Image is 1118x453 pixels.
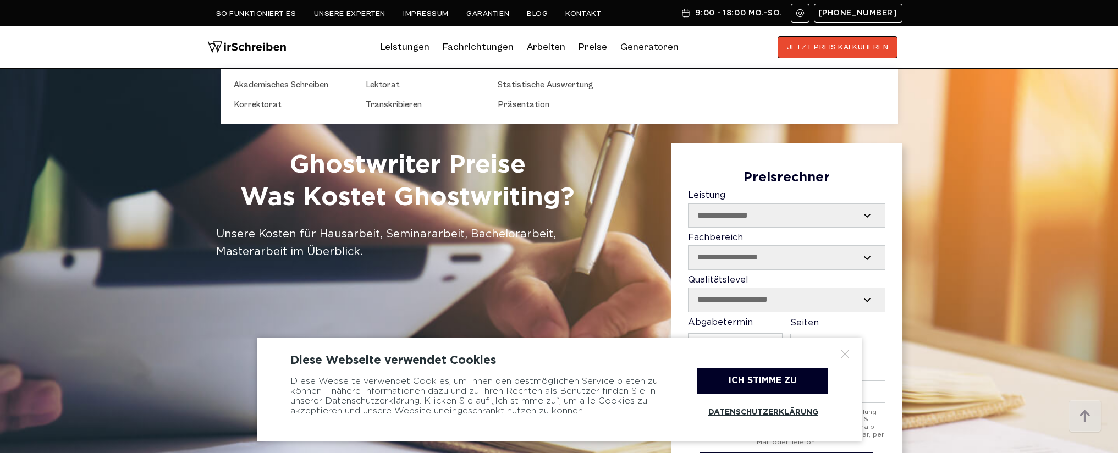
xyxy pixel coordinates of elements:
[498,98,608,111] a: Präsentation
[314,9,385,18] a: Unsere Experten
[207,36,287,58] img: logo wirschreiben
[814,4,902,23] a: [PHONE_NUMBER]
[290,368,670,425] div: Diese Webseite verwendet Cookies, um Ihnen den bestmöglichen Service bieten zu können – nähere In...
[620,38,679,56] a: Generatoren
[689,246,885,269] select: Fachbereich
[688,318,783,360] label: Abgabetermin
[216,149,599,215] h1: Ghostwriter Preise Was Kostet Ghostwriting?
[565,9,601,18] a: Kontakt
[695,9,781,18] span: 9:00 - 18:00 Mo.-So.
[579,41,607,53] a: Preise
[697,368,828,394] div: Ich stimme zu
[234,78,344,91] a: Akademisches Schreiben
[234,98,344,111] a: Korrektorat
[681,9,691,18] img: Schedule
[443,38,514,56] a: Fachrichtungen
[688,191,885,228] label: Leistung
[796,9,805,18] img: Email
[689,288,885,311] select: Qualitätslevel
[403,9,449,18] a: Impressum
[688,333,783,359] input: Abgabetermin
[688,170,885,186] div: Preisrechner
[1069,400,1102,433] img: button top
[688,233,885,270] label: Fachbereich
[381,38,429,56] a: Leistungen
[216,225,599,261] div: Unsere Kosten für Hausarbeit, Seminararbeit, Bachelorarbeit, Masterarbeit im Überblick.
[366,78,476,91] a: Lektorat
[790,319,819,327] span: Seiten
[290,354,828,367] div: Diese Webseite verwendet Cookies
[689,204,885,227] select: Leistung
[466,9,509,18] a: Garantien
[819,9,897,18] span: [PHONE_NUMBER]
[366,98,476,111] a: Transkribieren
[527,38,565,56] a: Arbeiten
[778,36,898,58] button: JETZT PREIS KALKULIEREN
[527,9,548,18] a: Blog
[688,275,885,312] label: Qualitätslevel
[498,78,608,91] a: Statistische Auswertung
[216,9,296,18] a: So funktioniert es
[697,400,828,425] a: Datenschutzerklärung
